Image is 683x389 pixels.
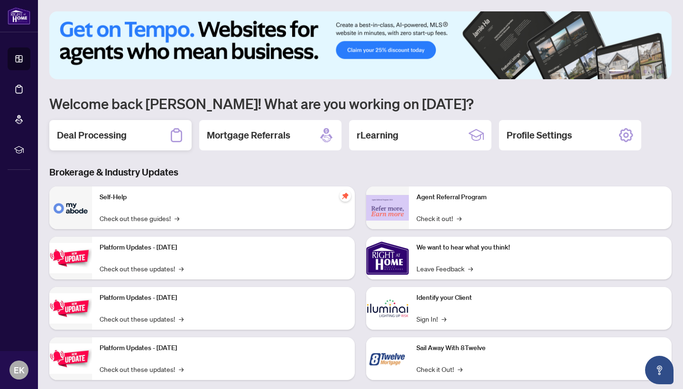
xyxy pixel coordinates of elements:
[366,337,409,380] img: Sail Away With 8Twelve
[49,343,92,373] img: Platform Updates - June 23, 2025
[416,263,473,274] a: Leave Feedback→
[628,70,632,74] button: 2
[457,213,461,223] span: →
[645,356,674,384] button: Open asap
[636,70,639,74] button: 3
[100,364,184,374] a: Check out these updates!→
[366,195,409,221] img: Agent Referral Program
[179,263,184,274] span: →
[416,293,664,303] p: Identify your Client
[8,7,30,25] img: logo
[100,192,347,203] p: Self-Help
[14,363,25,377] span: EK
[458,364,462,374] span: →
[442,314,446,324] span: →
[416,213,461,223] a: Check it out!→
[179,364,184,374] span: →
[416,314,446,324] a: Sign In!→
[416,192,664,203] p: Agent Referral Program
[100,343,347,353] p: Platform Updates - [DATE]
[643,70,647,74] button: 4
[49,166,672,179] h3: Brokerage & Industry Updates
[366,237,409,279] img: We want to hear what you think!
[49,293,92,323] img: Platform Updates - July 8, 2025
[507,129,572,142] h2: Profile Settings
[49,243,92,273] img: Platform Updates - July 21, 2025
[416,343,664,353] p: Sail Away With 8Twelve
[416,364,462,374] a: Check it Out!→
[100,242,347,253] p: Platform Updates - [DATE]
[49,11,672,79] img: Slide 0
[57,129,127,142] h2: Deal Processing
[175,213,179,223] span: →
[100,293,347,303] p: Platform Updates - [DATE]
[357,129,398,142] h2: rLearning
[658,70,662,74] button: 6
[609,70,624,74] button: 1
[207,129,290,142] h2: Mortgage Referrals
[651,70,655,74] button: 5
[179,314,184,324] span: →
[49,94,672,112] h1: Welcome back [PERSON_NAME]! What are you working on [DATE]?
[340,190,351,202] span: pushpin
[468,263,473,274] span: →
[100,263,184,274] a: Check out these updates!→
[100,314,184,324] a: Check out these updates!→
[100,213,179,223] a: Check out these guides!→
[49,186,92,229] img: Self-Help
[366,287,409,330] img: Identify your Client
[416,242,664,253] p: We want to hear what you think!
